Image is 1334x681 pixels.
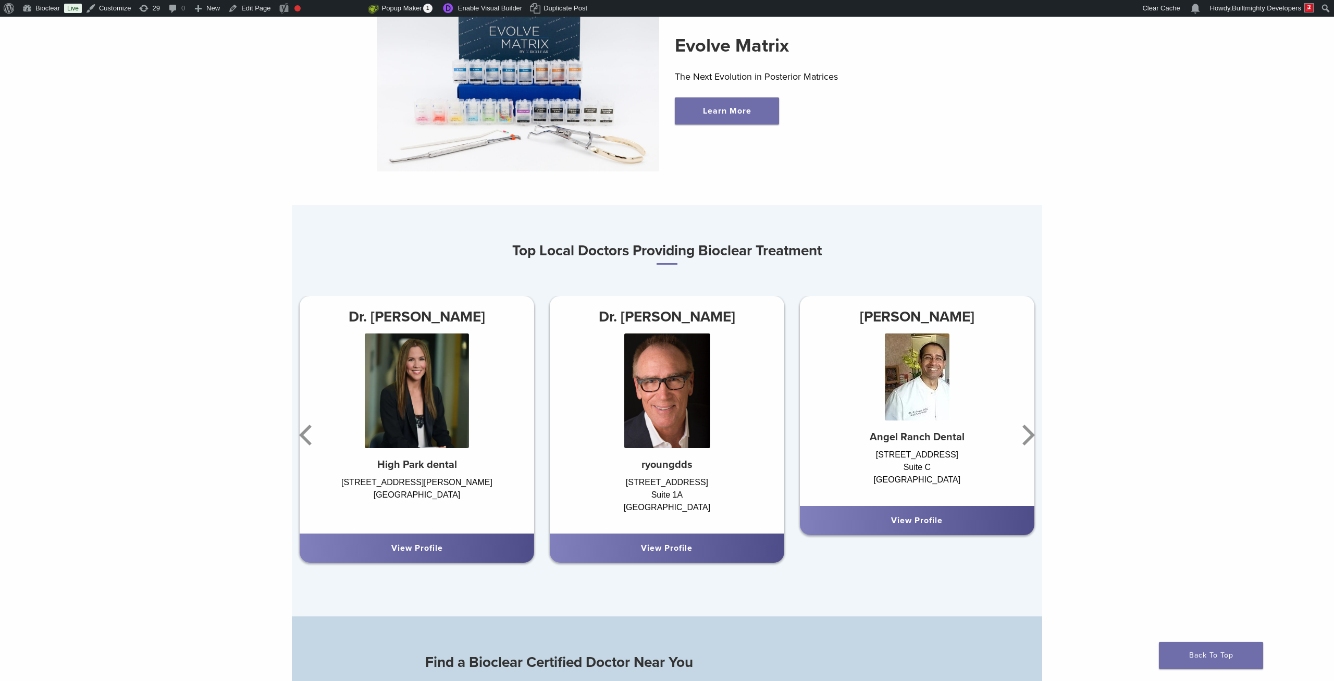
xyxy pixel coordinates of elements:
img: Dr. Vanessa Cruz [365,333,469,448]
h3: Find a Bioclear Certified Doctor Near You [425,650,909,675]
h2: Evolve Matrix [675,33,958,58]
div: [STREET_ADDRESS] Suite C [GEOGRAPHIC_DATA] [800,449,1034,496]
div: [STREET_ADDRESS] Suite 1A [GEOGRAPHIC_DATA] [550,476,784,523]
div: [STREET_ADDRESS][PERSON_NAME] [GEOGRAPHIC_DATA] [300,476,534,523]
a: View Profile [891,515,943,526]
strong: Angel Ranch Dental [870,431,965,443]
a: Live [64,4,82,13]
h3: Top Local Doctors Providing Bioclear Treatment [292,238,1042,265]
a: Back To Top [1159,642,1263,669]
img: Dr. Rajeev Prasher [885,333,949,420]
div: Focus keyphrase not set [294,5,301,11]
strong: ryoungdds [641,459,693,471]
button: Previous [297,404,318,466]
a: Learn More [675,97,779,125]
span: Builtmighty Developers [1232,4,1301,12]
span: 1 [423,4,433,13]
strong: High Park dental [377,459,457,471]
img: Dr. Richard Young [624,333,710,448]
p: The Next Evolution in Posterior Matrices [675,69,958,84]
img: Views over 48 hours. Click for more Jetpack Stats. [310,3,368,15]
a: View Profile [391,543,443,553]
h3: Dr. [PERSON_NAME] [550,304,784,329]
h3: Dr. [PERSON_NAME] [300,304,534,329]
button: Next [1016,404,1037,466]
h3: [PERSON_NAME] [800,304,1034,329]
a: View Profile [641,543,693,553]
